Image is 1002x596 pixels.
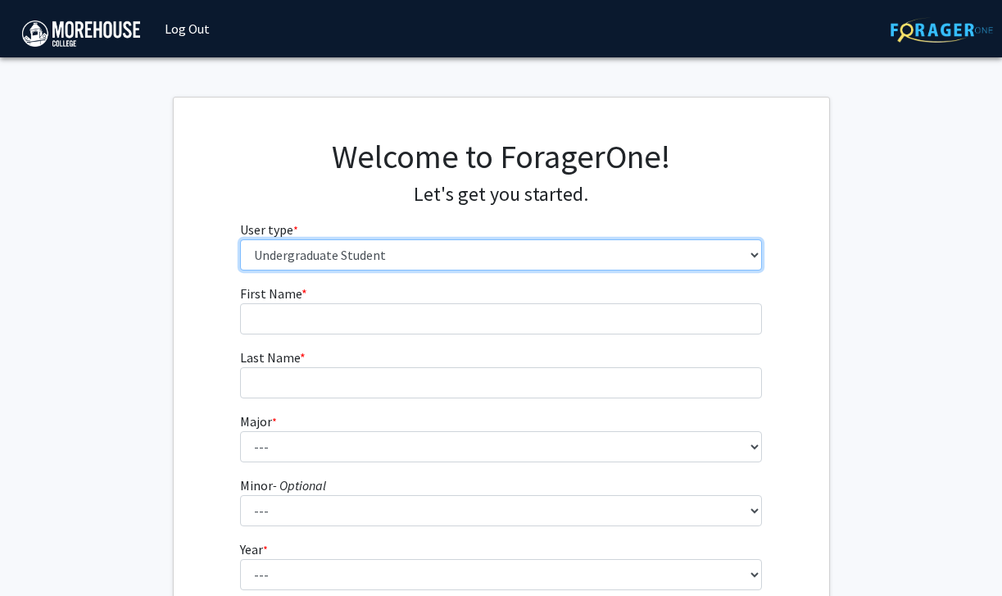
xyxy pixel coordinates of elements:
h4: Let's get you started. [240,183,762,207]
i: - Optional [273,477,326,494]
img: Morehouse College Logo [22,20,140,47]
h1: Welcome to ForagerOne! [240,137,762,176]
span: First Name [240,285,302,302]
span: Last Name [240,349,300,366]
img: ForagerOne Logo [891,17,993,43]
label: Minor [240,475,326,495]
label: Major [240,412,277,431]
iframe: Chat [12,522,70,584]
label: Year [240,539,268,559]
label: User type [240,220,298,239]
